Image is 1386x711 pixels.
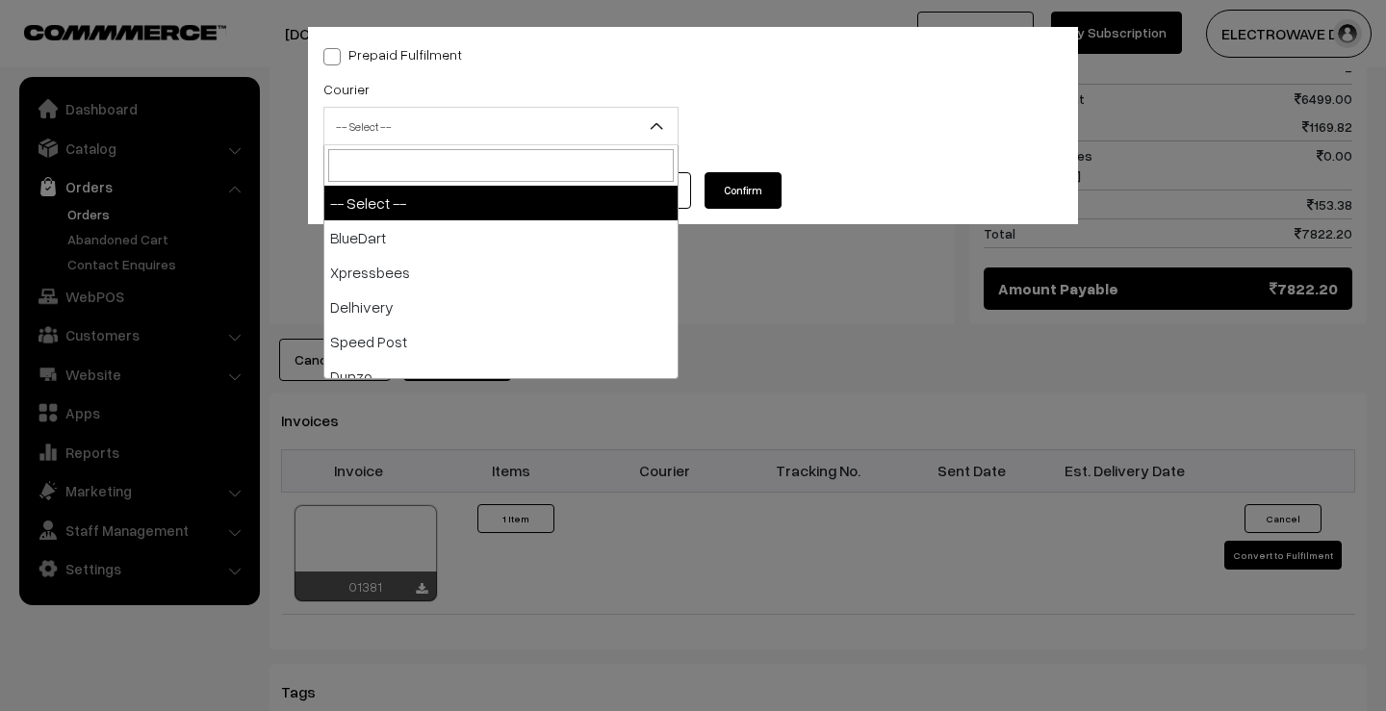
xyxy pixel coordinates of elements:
li: Xpressbees [324,255,678,290]
li: -- Select -- [324,186,678,220]
li: Speed Post [324,324,678,359]
span: -- Select -- [323,107,679,145]
span: -- Select -- [324,110,678,143]
label: Prepaid Fulfilment [323,44,462,64]
label: Courier [323,79,370,99]
li: Delhivery [324,290,678,324]
button: Confirm [705,172,782,209]
li: BlueDart [324,220,678,255]
li: Dunzo [324,359,678,394]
